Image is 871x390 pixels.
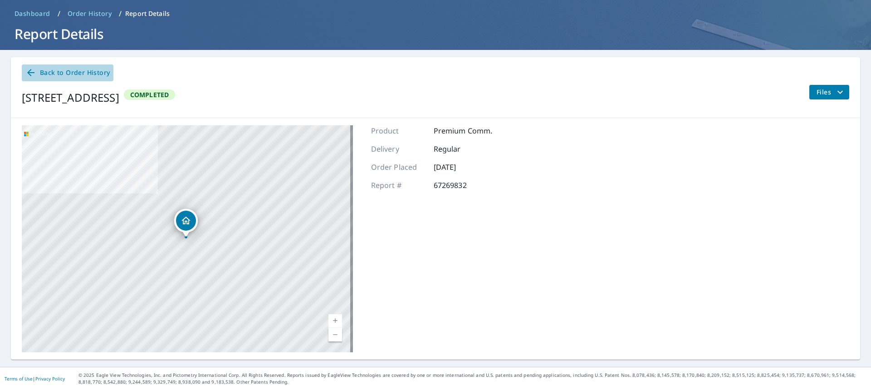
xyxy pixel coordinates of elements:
span: Back to Order History [25,67,110,79]
a: Back to Order History [22,64,113,81]
span: Dashboard [15,9,50,18]
a: Terms of Use [5,375,33,382]
a: Privacy Policy [35,375,65,382]
p: | [5,376,65,381]
span: Files [817,87,846,98]
p: [DATE] [434,162,488,173]
p: Report # [371,180,426,191]
a: Current Level 17, Zoom Out [328,328,342,341]
a: Current Level 17, Zoom In [328,314,342,328]
p: Report Details [125,9,170,18]
div: Dropped pin, building 1, Residential property, 2900 Lincoln Ave Riverside, IL 60546-1630 [174,209,198,237]
button: filesDropdownBtn-67269832 [809,85,849,99]
span: Order History [68,9,112,18]
li: / [119,8,122,19]
p: Product [371,125,426,136]
p: Premium Comm. [434,125,493,136]
p: © 2025 Eagle View Technologies, Inc. and Pictometry International Corp. All Rights Reserved. Repo... [78,372,866,385]
li: / [58,8,60,19]
a: Dashboard [11,6,54,21]
h1: Report Details [11,25,860,43]
div: [STREET_ADDRESS] [22,89,119,106]
nav: breadcrumb [11,6,860,21]
p: 67269832 [434,180,488,191]
p: Regular [434,143,488,154]
span: Completed [125,90,175,99]
a: Order History [64,6,115,21]
p: Order Placed [371,162,426,173]
p: Delivery [371,143,426,154]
